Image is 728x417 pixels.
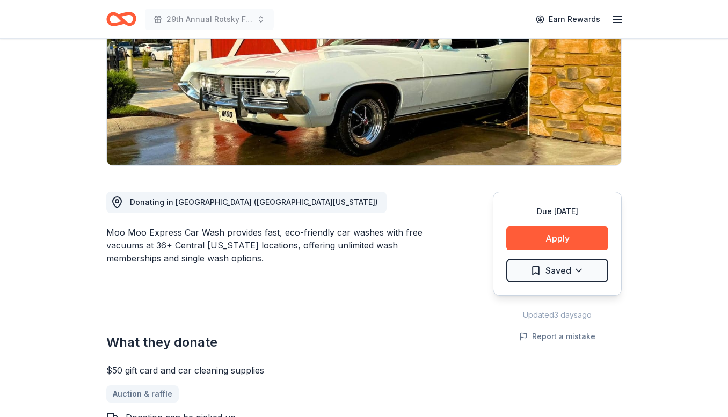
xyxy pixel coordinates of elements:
span: 29th Annual Rotsky Foundation Silent Auction [166,13,252,26]
div: Moo Moo Express Car Wash provides fast, eco-friendly car washes with free vacuums at 36+ Central ... [106,226,441,265]
div: Due [DATE] [506,205,608,218]
a: Earn Rewards [529,10,607,29]
div: Updated 3 days ago [493,309,622,321]
span: Saved [545,264,571,277]
a: Auction & raffle [106,385,179,403]
button: Report a mistake [519,330,595,343]
button: 29th Annual Rotsky Foundation Silent Auction [145,9,274,30]
h2: What they donate [106,334,441,351]
div: $50 gift card and car cleaning supplies [106,364,441,377]
a: Home [106,6,136,32]
button: Apply [506,226,608,250]
span: Donating in [GEOGRAPHIC_DATA] ([GEOGRAPHIC_DATA][US_STATE]) [130,197,378,207]
button: Saved [506,259,608,282]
